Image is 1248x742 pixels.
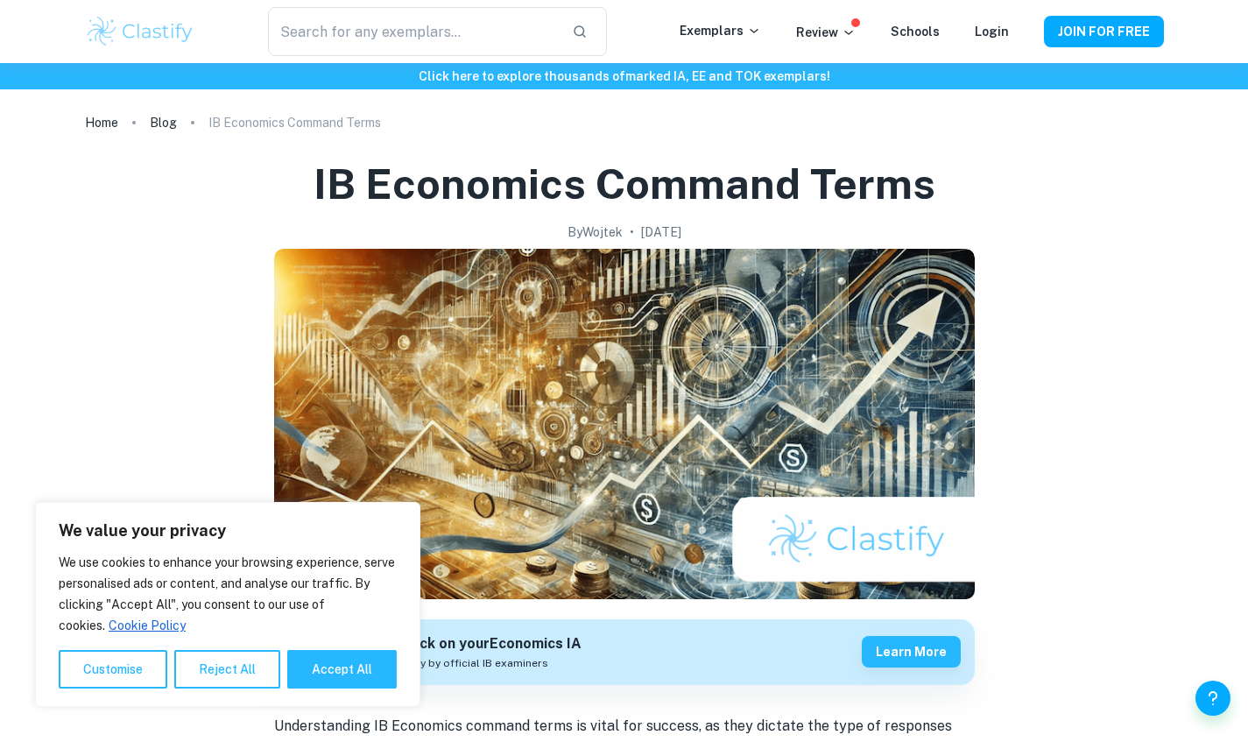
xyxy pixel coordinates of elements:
a: Home [85,110,118,135]
a: Blog [150,110,177,135]
button: Help and Feedback [1195,681,1230,716]
a: Get feedback on yourEconomics IAMarked only by official IB examinersLearn more [274,619,975,685]
img: Clastify logo [85,14,196,49]
button: JOIN FOR FREE [1044,16,1164,47]
p: Review [796,23,856,42]
button: Customise [59,650,167,689]
img: IB Economics Command Terms cover image [274,249,975,599]
h1: IB Economics Command Terms [314,156,935,212]
p: • [630,223,634,242]
h2: [DATE] [641,223,681,242]
h6: Get feedback on your Economics IA [340,633,582,655]
p: We value your privacy [59,520,397,541]
button: Accept All [287,650,397,689]
button: Reject All [174,650,280,689]
div: We value your privacy [35,502,420,707]
a: Cookie Policy [108,618,187,633]
h2: By Wojtek [568,223,623,242]
input: Search for any exemplars... [268,7,557,56]
p: Exemplars [680,21,761,40]
button: Learn more [862,636,961,668]
p: IB Economics Command Terms [208,113,381,132]
span: Marked only by official IB examiners [363,655,548,671]
a: Schools [891,25,940,39]
h6: Click here to explore thousands of marked IA, EE and TOK exemplars ! [4,67,1244,86]
a: Login [975,25,1009,39]
p: We use cookies to enhance your browsing experience, serve personalised ads or content, and analys... [59,552,397,636]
